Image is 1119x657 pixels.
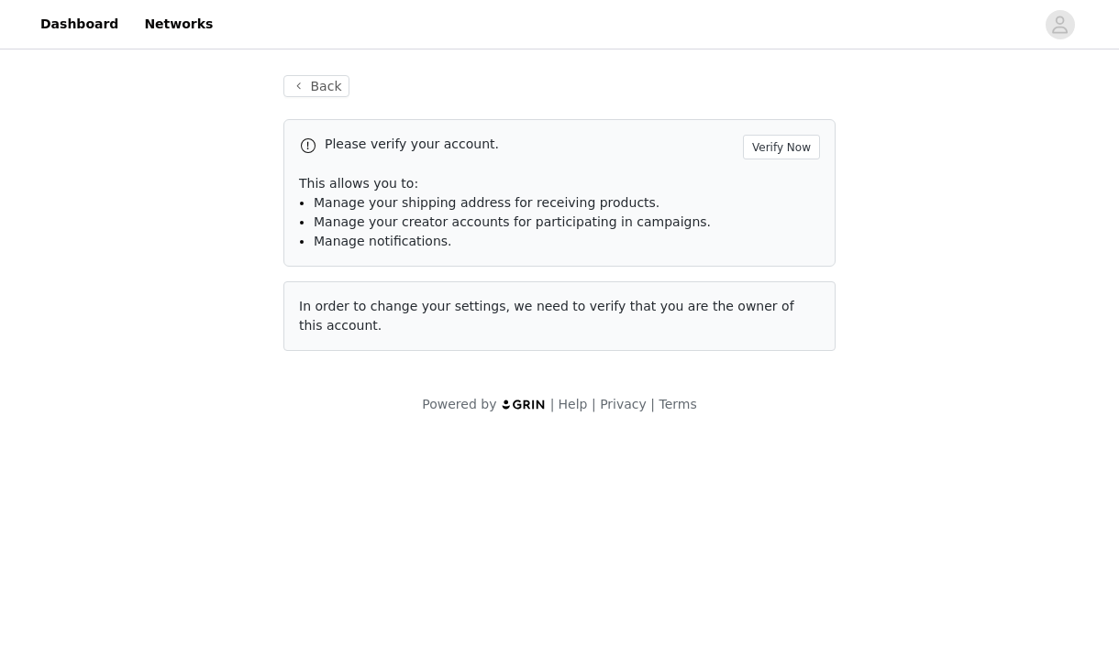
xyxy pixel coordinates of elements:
[314,234,452,248] span: Manage notifications.
[659,397,696,411] a: Terms
[501,399,547,411] img: logo
[299,174,820,193] p: This allows you to:
[299,299,794,333] span: In order to change your settings, we need to verify that you are the owner of this account.
[283,75,349,97] button: Back
[550,397,555,411] span: |
[314,214,711,229] span: Manage your creator accounts for participating in campaigns.
[29,4,129,45] a: Dashboard
[650,397,655,411] span: |
[422,397,496,411] span: Powered by
[314,195,659,210] span: Manage your shipping address for receiving products.
[1051,10,1069,39] div: avatar
[592,397,596,411] span: |
[133,4,224,45] a: Networks
[559,397,588,411] a: Help
[325,135,736,154] p: Please verify your account.
[600,397,647,411] a: Privacy
[743,135,820,159] button: Verify Now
